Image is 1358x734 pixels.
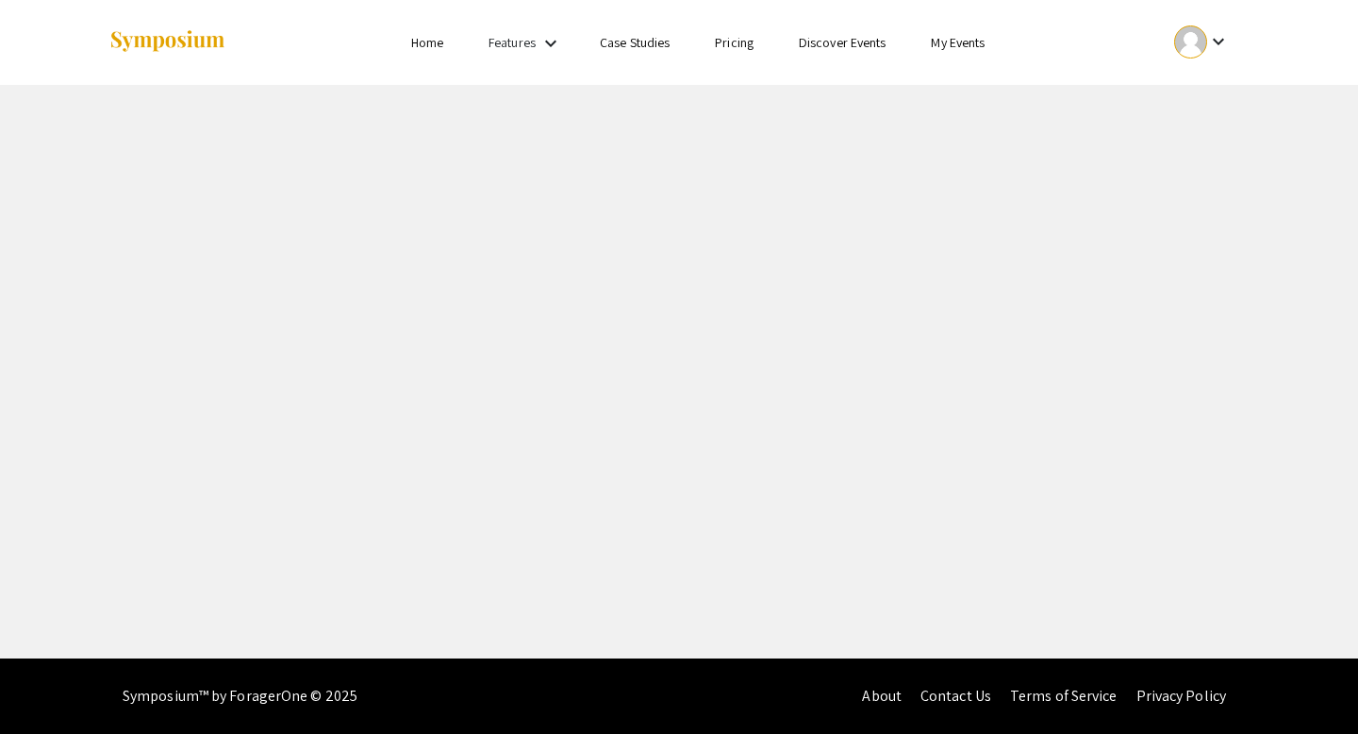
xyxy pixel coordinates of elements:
[1010,686,1118,706] a: Terms of Service
[108,29,226,55] img: Symposium by ForagerOne
[489,34,536,51] a: Features
[123,659,357,734] div: Symposium™ by ForagerOne © 2025
[539,32,562,55] mat-icon: Expand Features list
[411,34,443,51] a: Home
[1207,30,1230,53] mat-icon: Expand account dropdown
[931,34,985,51] a: My Events
[799,34,886,51] a: Discover Events
[862,686,902,706] a: About
[1136,686,1226,706] a: Privacy Policy
[715,34,754,51] a: Pricing
[600,34,670,51] a: Case Studies
[920,686,991,706] a: Contact Us
[1154,21,1250,63] button: Expand account dropdown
